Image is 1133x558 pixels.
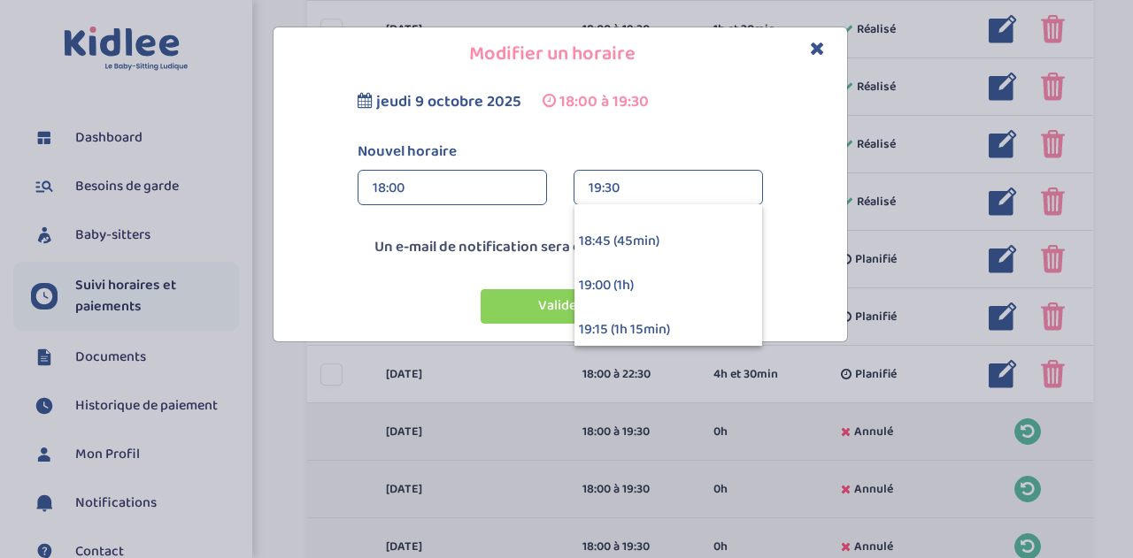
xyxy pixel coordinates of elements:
div: 19:00 (1h) [574,264,762,308]
div: 19:15 (1h 15min) [574,308,762,352]
label: Nouvel horaire [344,141,776,164]
div: 18:45 (45min) [574,219,762,264]
button: Close [810,39,825,59]
p: Un e-mail de notification sera envoyé à [278,236,843,259]
span: 18:00 à 19:30 [559,89,649,114]
div: 18:00 [373,171,532,206]
span: jeudi 9 octobre 2025 [376,89,521,114]
h4: Modifier un horaire [287,41,834,68]
button: Valider [481,289,640,324]
div: 19:30 [589,171,748,206]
